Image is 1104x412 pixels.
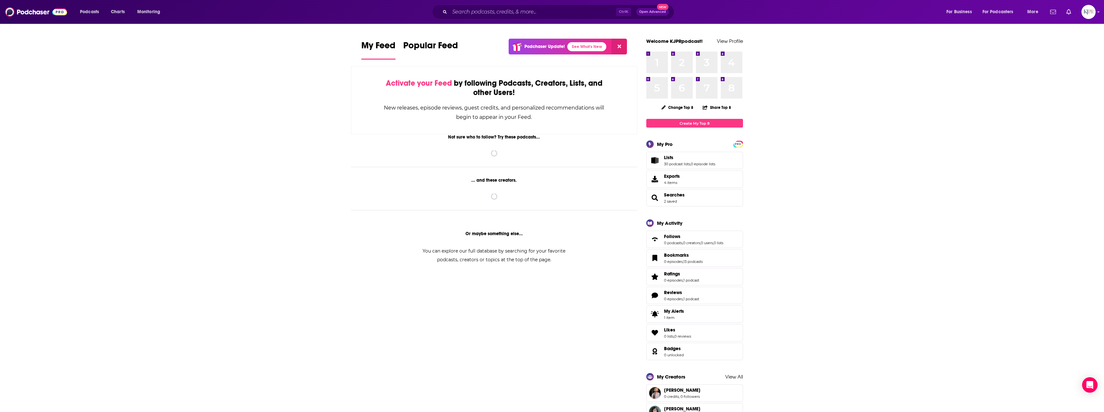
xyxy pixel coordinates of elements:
[649,254,661,263] a: Bookmarks
[664,234,723,239] a: Follows
[1023,7,1046,17] button: open menu
[438,5,680,19] div: Search podcasts, credits, & more...
[639,10,666,14] span: Open Advanced
[5,6,67,18] img: Podchaser - Follow, Share and Rate Podcasts
[702,101,731,114] button: Share Top 8
[1064,6,1074,17] a: Show notifications dropdown
[701,241,713,245] a: 0 users
[664,199,677,204] a: 2 saved
[1048,6,1059,17] a: Show notifications dropdown
[717,38,743,44] a: View Profile
[664,387,700,393] span: Vik Chopra
[714,241,723,245] a: 0 lists
[649,175,661,184] span: Exports
[664,259,683,264] a: 0 episodes
[978,7,1023,17] button: open menu
[351,134,638,140] div: Not sure who to follow? Try these podcasts...
[657,4,669,10] span: New
[683,241,700,245] a: 0 creators
[664,180,680,185] span: 4 items
[664,192,685,198] span: Searches
[664,353,684,357] a: 0 unlocked
[1081,5,1096,19] img: User Profile
[649,156,661,165] a: Lists
[682,241,683,245] span: ,
[636,8,669,16] button: Open AdvancedNew
[725,374,743,380] a: View All
[646,287,743,304] span: Reviews
[649,272,661,281] a: Ratings
[664,327,691,333] a: Likes
[646,38,703,44] a: Welcome KJPRpodcast!
[664,252,689,258] span: Bookmarks
[1081,5,1096,19] button: Show profile menu
[646,189,743,206] span: Searches
[567,42,606,51] a: See What's New
[664,173,680,179] span: Exports
[646,249,743,267] span: Bookmarks
[664,387,700,393] span: [PERSON_NAME]
[649,193,661,202] a: Searches
[351,177,638,183] div: ... and these creators.
[664,394,700,399] span: 0 credits, 0 followers
[649,387,661,399] img: Vik Chopra
[664,162,690,166] a: 30 podcast lists
[646,343,743,360] span: Badges
[111,7,125,16] span: Charts
[664,327,675,333] span: Likes
[450,7,616,17] input: Search podcasts, credits, & more...
[649,291,661,300] a: Reviews
[664,315,684,320] span: 1 item
[646,384,743,402] a: Vik Chopra
[657,374,685,380] div: My Creators
[646,170,743,188] a: Exports
[683,259,703,264] a: 13 podcasts
[361,40,396,55] span: My Feed
[351,231,638,236] div: Or maybe something else...
[664,290,682,295] span: Reviews
[664,271,699,277] a: Ratings
[658,103,698,111] button: Change Top 8
[946,7,972,16] span: For Business
[386,78,452,88] span: Activate your Feed
[664,241,682,245] a: 0 podcasts
[646,324,743,341] span: Likes
[657,220,682,226] div: My Activity
[664,334,674,339] a: 0 lists
[646,305,743,323] a: My Alerts
[1081,5,1096,19] span: Logged in as KJPRpodcast
[133,7,169,17] button: open menu
[649,235,661,244] a: Follows
[713,241,714,245] span: ,
[403,40,458,60] a: Popular Feed
[1027,7,1038,16] span: More
[700,241,701,245] span: ,
[664,346,684,351] a: Badges
[942,7,980,17] button: open menu
[683,297,699,301] a: 1 podcast
[664,406,700,412] span: [PERSON_NAME]
[646,152,743,169] span: Lists
[1082,377,1098,393] div: Open Intercom Messenger
[664,297,683,301] a: 0 episodes
[616,8,631,16] span: Ctrl K
[524,44,565,49] p: Podchaser Update!
[734,142,742,147] span: PRO
[107,7,129,17] a: Charts
[646,268,743,285] span: Ratings
[664,155,715,160] a: Lists
[664,155,673,160] span: Lists
[384,79,605,97] div: by following Podcasts, Creators, Lists, and other Users!
[137,7,160,16] span: Monitoring
[664,308,684,314] span: My Alerts
[415,247,573,264] div: You can explore our full database by searching for your favorite podcasts, creators or topics at ...
[664,278,683,283] a: 0 episodes
[982,7,1013,16] span: For Podcasters
[664,234,680,239] span: Follows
